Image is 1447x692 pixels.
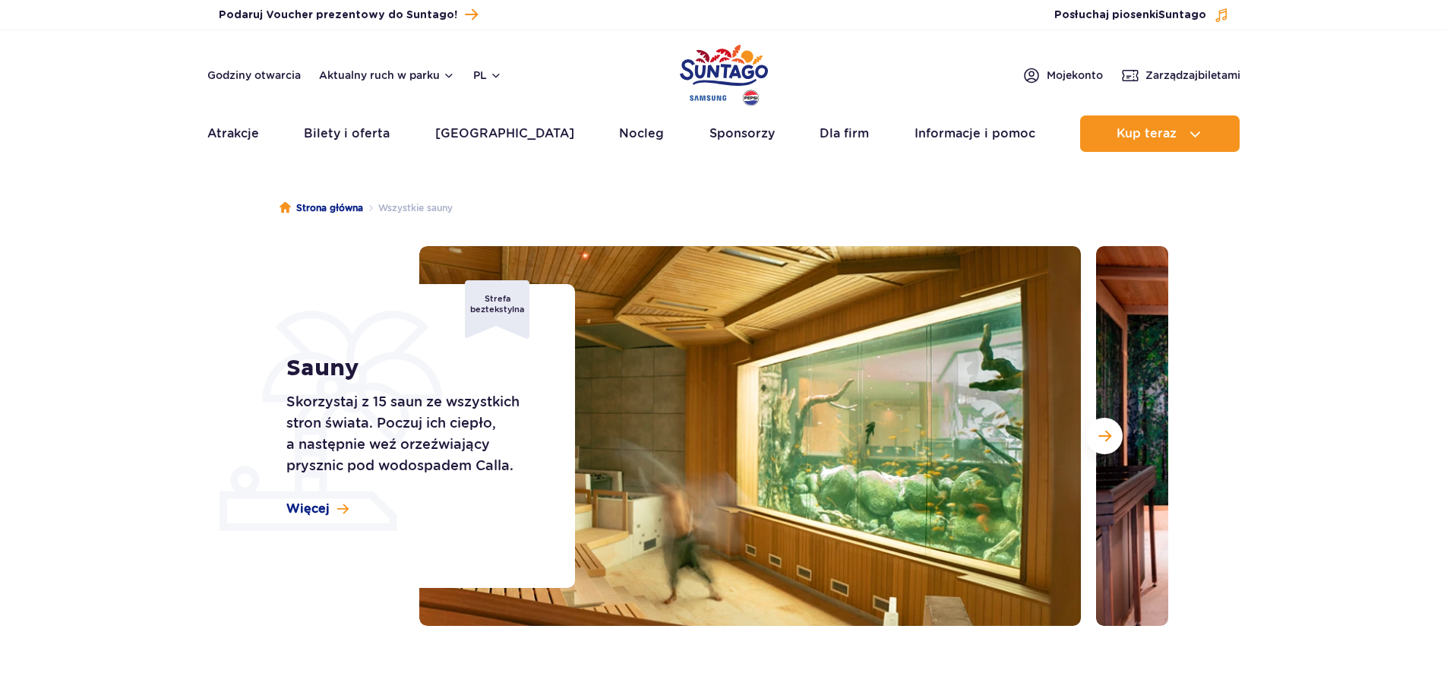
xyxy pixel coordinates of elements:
button: Kup teraz [1080,115,1240,152]
a: Sponsorzy [709,115,775,152]
span: Suntago [1158,10,1206,21]
a: Godziny otwarcia [207,68,301,83]
span: Podaruj Voucher prezentowy do Suntago! [219,8,457,23]
p: Skorzystaj z 15 saun ze wszystkich stron świata. Poczuj ich ciepło, a następnie weź orzeźwiający ... [286,391,541,476]
a: Bilety i oferta [304,115,390,152]
button: Posłuchaj piosenkiSuntago [1054,8,1229,23]
a: Nocleg [619,115,664,152]
div: Strefa beztekstylna [465,280,529,339]
span: Więcej [286,501,330,517]
span: Kup teraz [1117,127,1177,141]
a: Park of Poland [680,38,768,108]
a: Informacje i pomoc [915,115,1035,152]
a: Dla firm [820,115,869,152]
span: Zarządzaj biletami [1145,68,1240,83]
span: Moje konto [1047,68,1103,83]
a: Więcej [286,501,349,517]
a: [GEOGRAPHIC_DATA] [435,115,574,152]
a: Strona główna [280,201,363,216]
a: Atrakcje [207,115,259,152]
a: Zarządzajbiletami [1121,66,1240,84]
a: Podaruj Voucher prezentowy do Suntago! [219,5,478,25]
span: Posłuchaj piosenki [1054,8,1206,23]
img: Sauna w strefie Relax z dużym akwarium na ścianie, przytulne wnętrze i drewniane ławki [419,246,1081,626]
h1: Sauny [286,355,541,382]
button: Aktualny ruch w parku [319,69,455,81]
li: Wszystkie sauny [363,201,453,216]
button: Następny slajd [1086,418,1123,454]
a: Mojekonto [1022,66,1103,84]
button: pl [473,68,502,83]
